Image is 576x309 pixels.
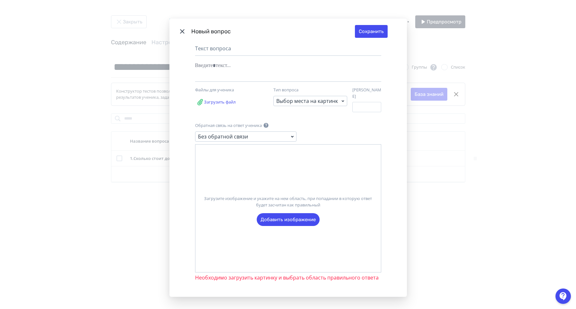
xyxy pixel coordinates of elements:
[352,87,381,99] label: [PERSON_NAME]
[276,97,338,105] div: Выбор места на картинке
[201,196,376,208] div: Загрузите изображение и укажите на нем область, при попадании в которую ответ будет засчитан как ...
[195,122,262,129] label: Обратная связь на ответ ученика
[169,19,407,297] div: Modal
[195,87,262,93] div: Файлы для ученика
[195,45,381,56] div: Текст вопроса
[195,274,379,281] span: Необходимо загрузить картинку и выбрать область правильного ответа
[191,27,355,36] div: Новый вопрос
[198,133,248,140] div: Без обратной связи
[273,87,298,93] label: Тип вопроса
[355,25,388,38] button: Сохранить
